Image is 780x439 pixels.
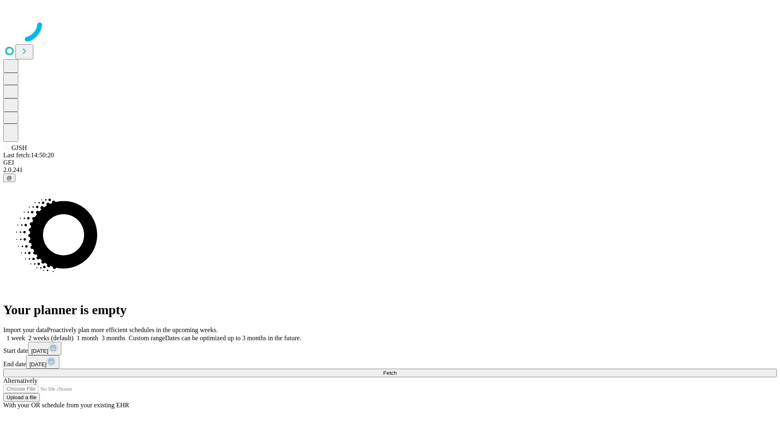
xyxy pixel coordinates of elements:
[165,335,301,341] span: Dates can be optimized up to 3 months in the future.
[3,355,777,369] div: End date
[3,166,777,174] div: 2.0.241
[26,355,59,369] button: [DATE]
[3,302,777,317] h1: Your planner is empty
[3,369,777,377] button: Fetch
[3,402,129,409] span: With your OR schedule from your existing EHR
[3,174,15,182] button: @
[3,326,47,333] span: Import your data
[129,335,165,341] span: Custom range
[6,335,25,341] span: 1 week
[3,393,40,402] button: Upload a file
[102,335,126,341] span: 3 months
[47,326,218,333] span: Proactively plan more efficient schedules in the upcoming weeks.
[28,342,61,355] button: [DATE]
[77,335,98,341] span: 1 month
[11,144,27,151] span: GJSH
[3,342,777,355] div: Start date
[3,159,777,166] div: GEI
[3,377,37,384] span: Alternatively
[29,361,46,367] span: [DATE]
[31,348,48,354] span: [DATE]
[6,175,12,181] span: @
[3,152,54,159] span: Last fetch: 14:50:20
[28,335,74,341] span: 2 weeks (default)
[383,370,396,376] span: Fetch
